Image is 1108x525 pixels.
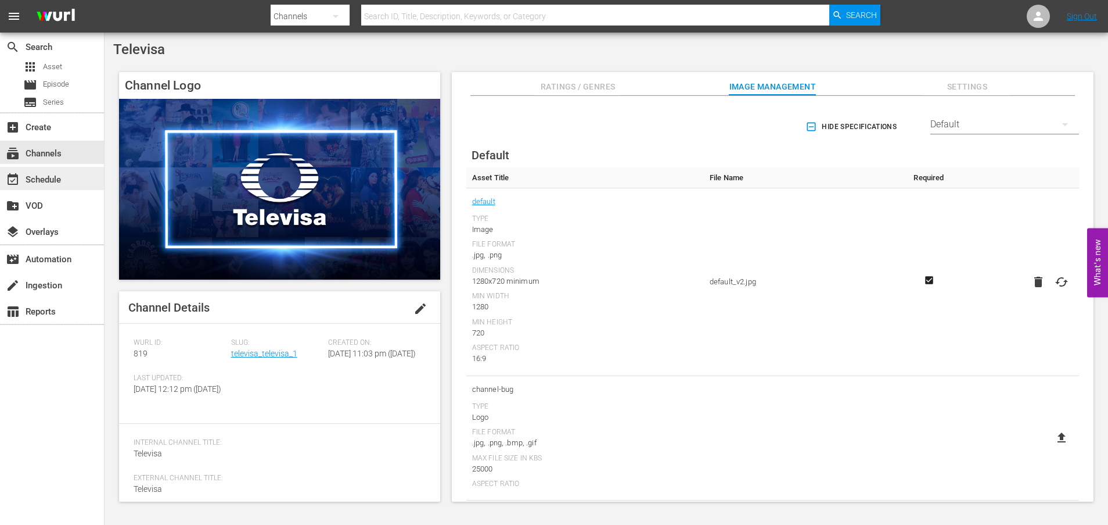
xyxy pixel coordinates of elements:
[6,252,20,266] span: Automation
[1067,12,1097,21] a: Sign Out
[6,278,20,292] span: Ingestion
[472,249,698,261] div: .jpg, .png
[43,61,62,73] span: Asset
[472,454,698,463] div: Max File Size In Kbs
[28,3,84,30] img: ans4CAIJ8jUAAAAAAAAAAAAAAAAAAAAAAAAgQb4GAAAAAAAAAAAAAAAAAAAAAAAAJMjXAAAAAAAAAAAAAAAAAAAAAAAAgAT5G...
[704,167,904,188] th: File Name
[472,318,698,327] div: Min Height
[846,5,877,26] span: Search
[134,438,420,448] span: Internal Channel Title:
[43,97,64,108] span: Series
[134,449,162,458] span: Televisa
[472,148,509,162] span: Default
[472,240,698,249] div: File Format
[23,60,37,74] span: Asset
[23,78,37,92] span: Episode
[472,437,698,449] div: .jpg, .png, .bmp, .gif
[413,302,427,316] span: edit
[119,99,440,280] img: Televisa
[23,95,37,109] span: Series
[6,147,20,160] span: Channels
[6,40,20,54] span: Search
[472,428,698,437] div: File Format
[472,382,698,397] span: channel-bug
[43,78,69,90] span: Episode
[6,199,20,213] span: VOD
[704,188,904,376] td: default_v2.jpg
[231,349,297,358] a: televisa_televisa_1
[406,295,434,323] button: edit
[472,224,698,235] div: Image
[472,463,698,475] div: 25000
[6,305,20,319] span: Reports
[472,353,698,365] div: 16:9
[472,194,495,209] a: default
[923,80,1010,94] span: Settings
[134,384,221,394] span: [DATE] 12:12 pm ([DATE])
[472,402,698,412] div: Type
[328,338,420,348] span: Created On:
[128,301,210,315] span: Channel Details
[119,72,440,99] h4: Channel Logo
[922,275,936,285] svg: Required
[231,338,323,348] span: Slug:
[472,292,698,301] div: Min Width
[472,344,698,353] div: Aspect Ratio
[904,167,954,188] th: Required
[1087,228,1108,297] button: Open Feedback Widget
[466,167,704,188] th: Asset Title
[729,80,816,94] span: Image Management
[472,480,698,489] div: Aspect Ratio
[134,374,225,383] span: Last Updated:
[930,108,1079,141] div: Default
[472,412,698,423] div: Logo
[472,276,698,287] div: 1280x720 minimum
[534,80,621,94] span: Ratings / Genres
[6,120,20,134] span: Create
[6,173,20,187] span: Schedule
[134,338,225,348] span: Wurl ID:
[472,327,698,339] div: 720
[134,349,148,358] span: 819
[113,41,165,58] span: Televisa
[328,349,416,358] span: [DATE] 11:03 pm ([DATE])
[472,266,698,276] div: Dimensions
[7,9,21,23] span: menu
[472,215,698,224] div: Type
[134,484,162,494] span: Televisa
[134,474,420,483] span: External Channel Title:
[803,110,901,143] button: Hide Specifications
[6,225,20,239] span: Overlays
[472,301,698,313] div: 1280
[808,121,897,133] span: Hide Specifications
[829,5,880,26] button: Search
